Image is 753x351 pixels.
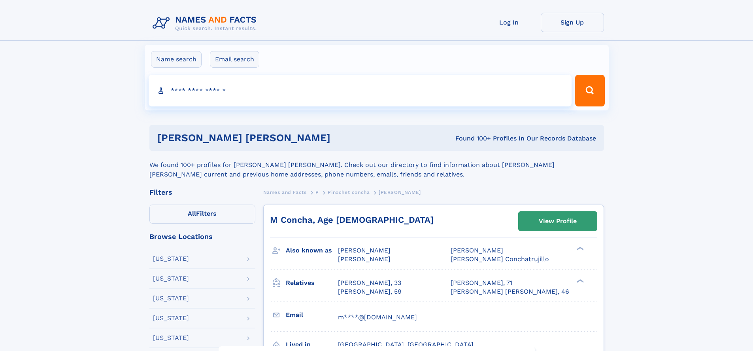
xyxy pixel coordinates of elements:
[149,233,255,240] div: Browse Locations
[263,187,307,197] a: Names and Facts
[338,287,402,296] a: [PERSON_NAME], 59
[153,256,189,262] div: [US_STATE]
[451,247,503,254] span: [PERSON_NAME]
[393,134,596,143] div: Found 100+ Profiles In Our Records Database
[575,246,584,251] div: ❯
[451,255,549,263] span: [PERSON_NAME] Conchatrujillo
[149,189,255,196] div: Filters
[149,151,604,179] div: We found 100+ profiles for [PERSON_NAME] [PERSON_NAME]. Check out our directory to find informati...
[188,210,196,217] span: All
[379,190,421,195] span: [PERSON_NAME]
[149,13,263,34] img: Logo Names and Facts
[451,287,569,296] a: [PERSON_NAME] [PERSON_NAME], 46
[338,279,401,287] a: [PERSON_NAME], 33
[149,75,572,106] input: search input
[286,276,338,290] h3: Relatives
[451,279,512,287] a: [PERSON_NAME], 71
[153,295,189,302] div: [US_STATE]
[338,247,391,254] span: [PERSON_NAME]
[338,341,474,348] span: [GEOGRAPHIC_DATA], [GEOGRAPHIC_DATA]
[328,187,370,197] a: Pinochet concha
[286,308,338,322] h3: Email
[338,255,391,263] span: [PERSON_NAME]
[315,187,319,197] a: P
[153,335,189,341] div: [US_STATE]
[149,205,255,224] label: Filters
[539,212,577,230] div: View Profile
[151,51,202,68] label: Name search
[315,190,319,195] span: P
[157,133,393,143] h1: [PERSON_NAME] [PERSON_NAME]
[575,278,584,283] div: ❯
[270,215,434,225] a: M Concha, Age [DEMOGRAPHIC_DATA]
[286,244,338,257] h3: Also known as
[575,75,604,106] button: Search Button
[477,13,541,32] a: Log In
[153,275,189,282] div: [US_STATE]
[153,315,189,321] div: [US_STATE]
[519,212,597,231] a: View Profile
[541,13,604,32] a: Sign Up
[328,190,370,195] span: Pinochet concha
[210,51,259,68] label: Email search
